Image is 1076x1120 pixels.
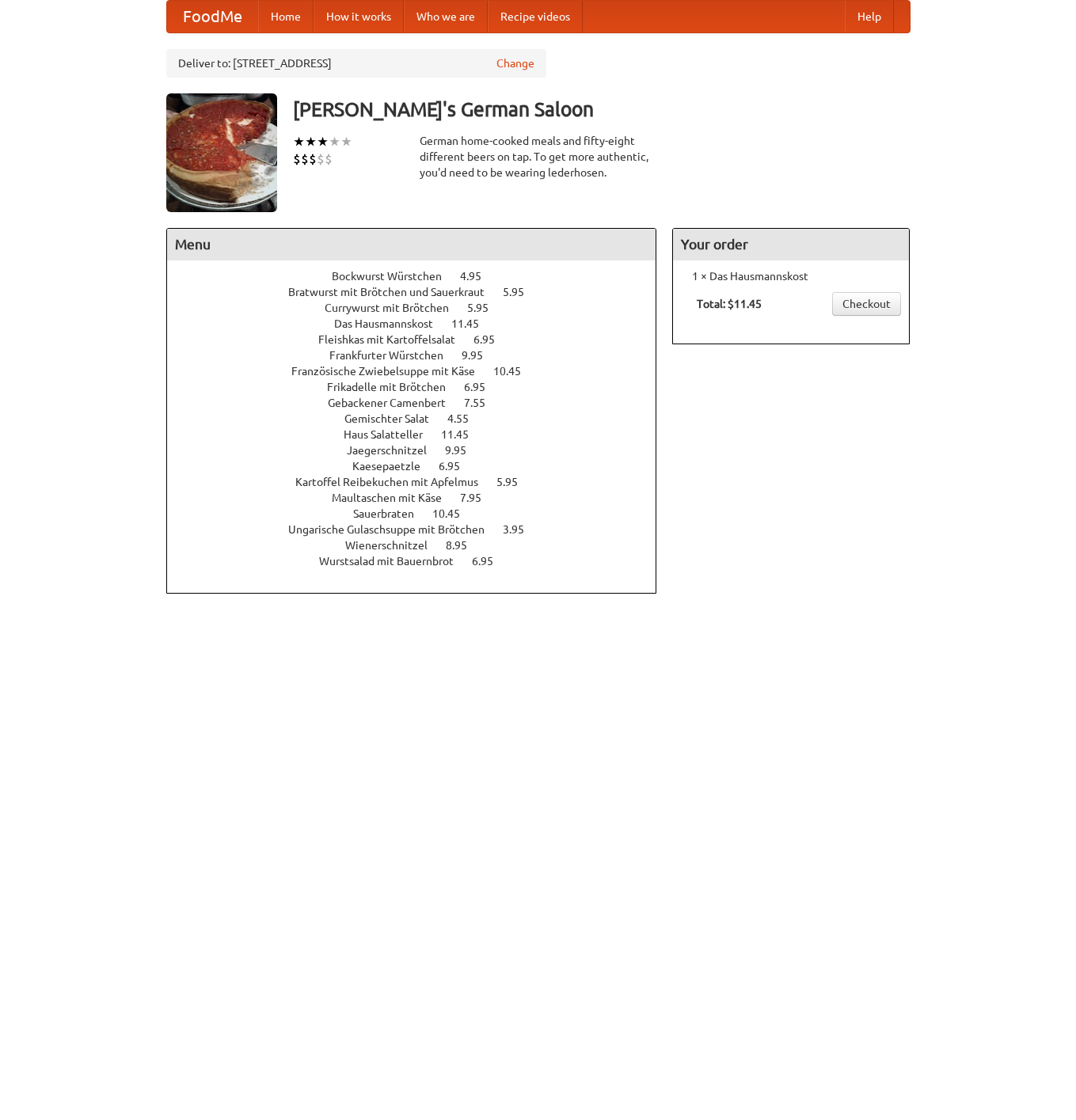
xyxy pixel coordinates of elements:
span: Frikadelle mit Brötchen [327,381,462,393]
li: ★ [329,133,340,150]
span: Currywurst mit Brötchen [325,302,465,314]
a: Who we are [404,1,488,32]
a: Help [845,1,894,32]
span: 11.45 [451,317,495,330]
span: Kartoffel Reibekuchen mit Apfelmus [295,476,494,488]
a: Currywurst mit Brötchen 5.95 [325,302,518,314]
a: Recipe videos [488,1,583,32]
span: 10.45 [432,507,476,520]
span: Kaesepaetzle [352,460,436,473]
li: $ [309,150,317,168]
a: Wurstsalad mit Bauernbrot 6.95 [319,555,523,568]
span: 6.95 [439,460,476,473]
h3: [PERSON_NAME]'s German Saloon [293,93,911,125]
span: 10.45 [493,365,537,378]
a: Frankfurter Würstchen 9.95 [329,349,512,362]
span: Haus Salatteller [344,428,439,441]
a: Das Hausmannskost 11.45 [334,317,508,330]
span: Gebackener Camenbert [328,397,462,409]
span: 6.95 [473,333,511,346]
span: Maultaschen mit Käse [332,492,458,504]
li: ★ [293,133,305,150]
li: 1 × Das Hausmannskost [681,268,901,284]
a: Bratwurst mit Brötchen und Sauerkraut 5.95 [288,286,553,298]
span: 7.55 [464,397,501,409]
a: FoodMe [167,1,258,32]
span: Sauerbraten [353,507,430,520]
span: Ungarische Gulaschsuppe mit Brötchen [288,523,500,536]
h4: Your order [673,229,909,260]
a: Ungarische Gulaschsuppe mit Brötchen 3.95 [288,523,553,536]
li: ★ [340,133,352,150]
a: Maultaschen mit Käse 7.95 [332,492,511,504]
span: 11.45 [441,428,485,441]
span: 5.95 [496,476,534,488]
span: 6.95 [472,555,509,568]
b: Total: $11.45 [697,298,762,310]
a: Frikadelle mit Brötchen 6.95 [327,381,515,393]
a: Französische Zwiebelsuppe mit Käse 10.45 [291,365,550,378]
a: Kartoffel Reibekuchen mit Apfelmus 5.95 [295,476,547,488]
span: 6.95 [464,381,501,393]
span: Jaegerschnitzel [347,444,443,457]
span: Gemischter Salat [344,412,445,425]
span: Fleishkas mit Kartoffelsalat [318,333,471,346]
a: Checkout [832,292,901,316]
a: Jaegerschnitzel 9.95 [347,444,496,457]
span: 5.95 [503,286,540,298]
span: 7.95 [460,492,497,504]
li: $ [317,150,325,168]
span: 8.95 [446,539,483,552]
span: Bratwurst mit Brötchen und Sauerkraut [288,286,500,298]
span: 3.95 [503,523,540,536]
a: Kaesepaetzle 6.95 [352,460,489,473]
a: Fleishkas mit Kartoffelsalat 6.95 [318,333,524,346]
li: ★ [305,133,317,150]
h4: Menu [167,229,656,260]
span: 4.95 [460,270,497,283]
a: Haus Salatteller 11.45 [344,428,498,441]
a: Wienerschnitzel 8.95 [345,539,496,552]
a: How it works [314,1,404,32]
span: 9.95 [462,349,499,362]
span: 9.95 [445,444,482,457]
span: Bockwurst Würstchen [332,270,458,283]
span: Wienerschnitzel [345,539,443,552]
li: ★ [317,133,329,150]
span: 5.95 [467,302,504,314]
a: Change [496,55,534,71]
li: $ [293,150,301,168]
a: Bockwurst Würstchen 4.95 [332,270,511,283]
span: Wurstsalad mit Bauernbrot [319,555,470,568]
span: Frankfurter Würstchen [329,349,459,362]
span: Französische Zwiebelsuppe mit Käse [291,365,491,378]
span: 4.55 [447,412,485,425]
img: angular.jpg [166,93,277,212]
a: Gemischter Salat 4.55 [344,412,498,425]
span: Das Hausmannskost [334,317,449,330]
a: Sauerbraten 10.45 [353,507,489,520]
li: $ [301,150,309,168]
li: $ [325,150,333,168]
div: German home-cooked meals and fifty-eight different beers on tap. To get more authentic, you'd nee... [420,133,657,180]
a: Gebackener Camenbert 7.55 [328,397,515,409]
div: Deliver to: [STREET_ADDRESS] [166,49,546,78]
a: Home [258,1,314,32]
